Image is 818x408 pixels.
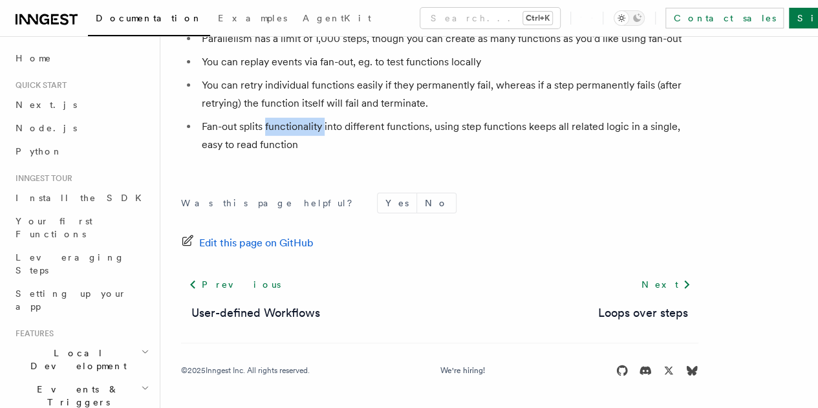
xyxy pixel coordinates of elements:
[10,116,152,140] a: Node.js
[88,4,210,36] a: Documentation
[181,234,314,252] a: Edit this page on GitHub
[10,47,152,70] a: Home
[191,304,320,322] a: User-defined Workflows
[96,13,202,23] span: Documentation
[16,216,92,239] span: Your first Functions
[198,53,698,71] li: You can replay events via fan-out, eg. to test functions locally
[181,197,361,209] p: Was this page helpful?
[614,10,645,26] button: Toggle dark mode
[10,173,72,184] span: Inngest tour
[10,80,67,91] span: Quick start
[633,273,698,296] a: Next
[199,234,314,252] span: Edit this page on GitHub
[10,140,152,163] a: Python
[16,193,149,203] span: Install the SDK
[10,93,152,116] a: Next.js
[10,347,141,372] span: Local Development
[295,4,379,35] a: AgentKit
[10,341,152,378] button: Local Development
[16,146,63,156] span: Python
[10,246,152,282] a: Leveraging Steps
[198,30,698,48] li: Parallelism has a limit of 1,000 steps, though you can create as many functions as you'd like usi...
[198,76,698,113] li: You can retry individual functions easily if they permanently fail, whereas if a step permanently...
[523,12,552,25] kbd: Ctrl+K
[10,282,152,318] a: Setting up your app
[218,13,287,23] span: Examples
[16,123,77,133] span: Node.js
[16,52,52,65] span: Home
[10,328,54,339] span: Features
[16,252,125,275] span: Leveraging Steps
[10,209,152,246] a: Your first Functions
[417,193,456,213] button: No
[420,8,560,28] button: Search...Ctrl+K
[303,13,371,23] span: AgentKit
[378,193,416,213] button: Yes
[210,4,295,35] a: Examples
[10,186,152,209] a: Install the SDK
[198,118,698,154] li: Fan-out splits functionality into different functions, using step functions keeps all related log...
[665,8,784,28] a: Contact sales
[16,100,77,110] span: Next.js
[181,365,310,376] div: © 2025 Inngest Inc. All rights reserved.
[16,288,127,312] span: Setting up your app
[181,273,288,296] a: Previous
[598,304,688,322] a: Loops over steps
[440,365,485,376] a: We're hiring!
